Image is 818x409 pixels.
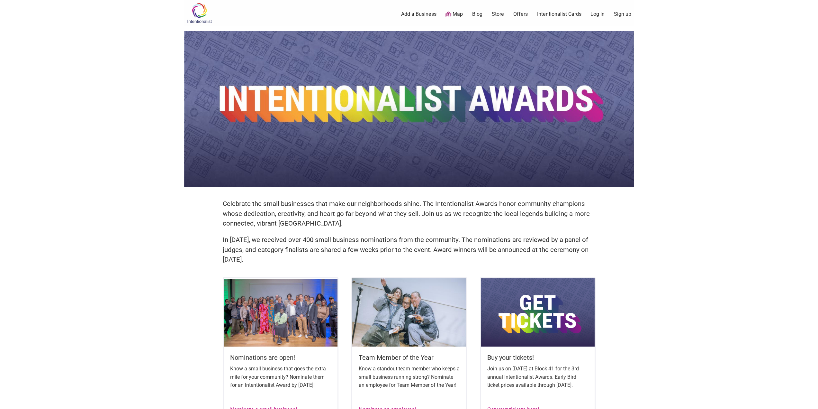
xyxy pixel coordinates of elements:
[513,11,528,18] a: Offers
[359,365,460,389] p: Know a standout team member who keeps a small business running strong? Nominate an employee for T...
[223,199,596,228] p: Celebrate the small businesses that make our neighborhoods shine. The Intentionalist Awards honor...
[401,11,436,18] a: Add a Business
[445,11,463,18] a: Map
[487,353,588,362] h5: Buy your tickets!
[359,353,460,362] h5: Team Member of the Year
[184,3,215,23] img: Intentionalist
[472,11,482,18] a: Blog
[223,235,596,265] p: In [DATE], we received over 400 small business nominations from the community. The nominations ar...
[614,11,631,18] a: Sign up
[230,353,331,362] h5: Nominations are open!
[230,365,331,389] p: Know a small business that goes the extra mile for your community? Nominate them for an Intention...
[487,365,588,389] p: Join us on [DATE] at Block 41 for the 3rd annual Intentionalist Awards. Early Bird ticket prices ...
[590,11,605,18] a: Log In
[492,11,504,18] a: Store
[537,11,581,18] a: Intentionalist Cards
